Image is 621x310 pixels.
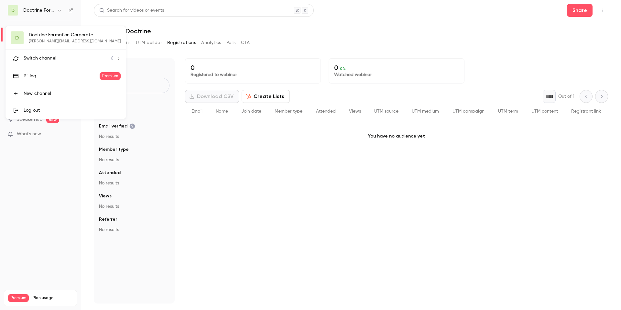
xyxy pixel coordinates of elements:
[111,55,114,62] span: 6
[100,72,121,80] span: Premium
[24,55,56,62] span: Switch channel
[24,107,121,114] div: Log out
[24,73,100,79] div: Billing
[24,90,121,97] div: New channel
